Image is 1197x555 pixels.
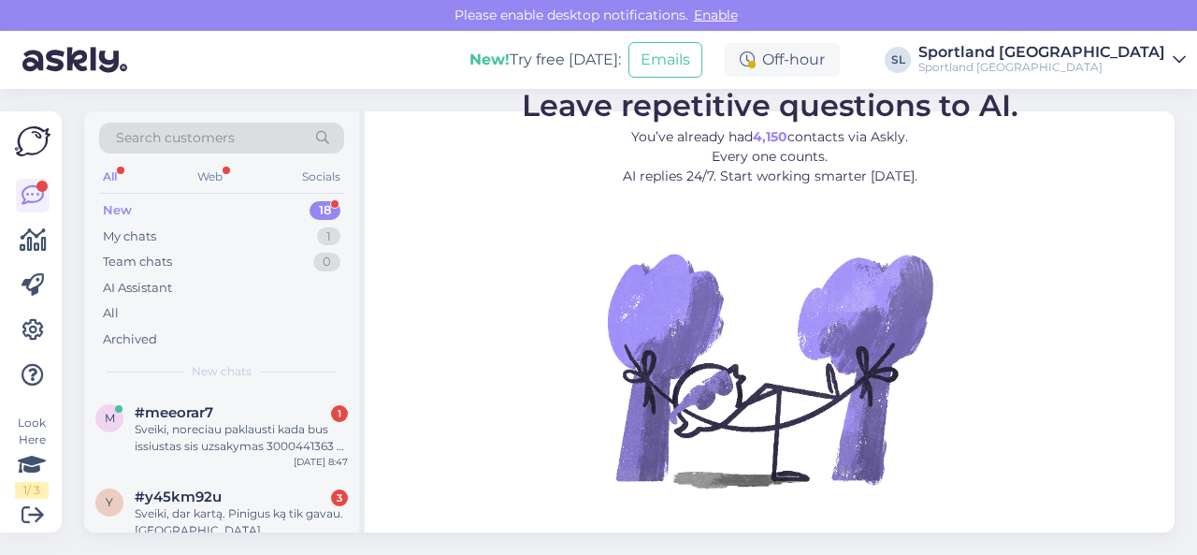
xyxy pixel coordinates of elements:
span: Search customers [116,128,235,148]
div: Team chats [103,253,172,271]
div: AI Assistant [103,279,172,298]
div: 1 / 3 [15,482,49,499]
div: New [103,201,132,220]
div: SL [885,47,911,73]
div: Sportland [GEOGRAPHIC_DATA] [918,60,1165,75]
a: Sportland [GEOGRAPHIC_DATA]Sportland [GEOGRAPHIC_DATA] [918,45,1186,75]
div: Off-hour [725,43,840,77]
div: Socials [298,165,344,189]
div: 18 [310,201,340,220]
b: New! [469,51,510,68]
span: m [105,411,115,425]
div: Sveiki, dar kartą. Pinigus ką tik gavau. [GEOGRAPHIC_DATA]. [135,505,348,539]
img: Askly Logo [15,126,50,156]
div: 1 [317,227,340,246]
div: Sportland [GEOGRAPHIC_DATA] [918,45,1165,60]
span: New chats [192,363,252,380]
div: Archived [103,330,157,349]
div: Look Here [15,415,49,499]
b: 4,150 [753,128,787,145]
span: Enable [688,7,743,23]
div: All [99,165,121,189]
span: #y45km92u [135,489,222,505]
div: 1 [331,405,348,422]
div: 0 [313,253,340,271]
div: Sveiki, noreciau paklausti kada bus issiustas sis uzsakymas 3000441363 ? Dekoju. [135,421,348,455]
button: Emails [628,42,702,78]
div: 3 [331,489,348,506]
div: Try free [DATE]: [469,49,621,71]
span: Leave repetitive questions to AI. [522,87,1018,124]
div: My chats [103,227,156,246]
div: [DATE] 8:47 [294,455,348,469]
img: No Chat active [601,201,938,538]
div: Web [194,165,226,189]
span: #meeorar7 [135,404,213,421]
span: y [106,495,113,509]
div: All [103,304,119,323]
p: You’ve already had contacts via Askly. Every one counts. AI replies 24/7. Start working smarter [... [522,127,1018,186]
